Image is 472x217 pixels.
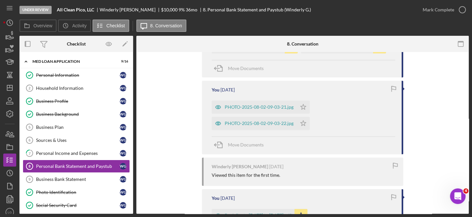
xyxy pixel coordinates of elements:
[120,150,126,156] div: W G
[23,134,130,147] a: 6Sources & UsesWG
[23,199,130,212] a: Social Security CardWG
[36,99,120,104] div: Business Profile
[36,203,120,208] div: Social Security Card
[120,189,126,196] div: W G
[117,60,128,63] div: 9 / 16
[23,160,130,173] a: 8Personal Bank Statement and PaystubWG
[120,85,126,91] div: W G
[136,20,186,32] button: 8. Conversation
[72,23,86,28] label: Activity
[287,41,318,47] div: 8. Conversation
[29,164,31,168] tspan: 8
[23,147,130,160] a: 7Personal Income and ExpensesWG
[36,138,120,143] div: Sources & Uses
[220,87,235,92] time: 2025-08-12 20:08
[120,98,126,104] div: W G
[29,86,31,90] tspan: 2
[450,188,466,204] iframe: Intercom live chat
[220,196,235,201] time: 2025-07-27 16:39
[23,173,130,186] a: 9Business Bank StatementWG
[32,60,112,63] div: MED Loan Application
[120,111,126,117] div: W G
[36,177,120,182] div: Business Bank Statement
[106,23,125,28] label: Checklist
[186,7,197,12] div: 36 mo
[120,137,126,143] div: W G
[212,137,270,153] button: Move Documents
[120,124,126,130] div: W G
[23,186,130,199] a: Photo IdentificationWG
[212,87,219,92] div: You
[150,23,182,28] label: 8. Conversation
[212,172,280,178] div: Viewed this item for the first time.
[212,60,270,76] button: Move Documents
[36,112,120,117] div: Business Background
[93,20,129,32] button: Checklist
[269,164,283,169] time: 2025-07-27 17:35
[161,7,178,12] span: $10,000
[120,202,126,209] div: W G
[36,164,120,169] div: Personal Bank Statement and Paystub
[225,104,293,110] div: PHOTO-2025-08-02-09-03-21.jpg
[23,108,130,121] a: Business BackgroundWG
[8,210,12,214] text: LG
[33,23,52,28] label: Overview
[58,20,91,32] button: Activity
[100,7,161,12] div: Winderly [PERSON_NAME]
[23,121,130,134] a: 5Business PlanWG
[120,163,126,170] div: W G
[57,7,94,12] b: All Clean Pico, LLC
[179,7,185,12] div: 9 %
[463,188,468,194] span: 4
[36,86,120,91] div: Household Information
[228,65,264,71] span: Move Documents
[19,6,52,14] div: Under Review
[19,20,56,32] button: Overview
[29,138,31,142] tspan: 6
[36,125,120,130] div: Business Plan
[36,73,120,78] div: Personal Information
[228,142,264,147] span: Move Documents
[416,3,469,16] button: Mark Complete
[23,82,130,95] a: 2Household InformationWG
[120,176,126,183] div: W G
[203,7,311,12] div: 8. Personal Bank Statement and Paystub (Winderly G.)
[225,121,293,126] div: PHOTO-2025-08-02-09-03-22.jpg
[212,117,310,130] button: PHOTO-2025-08-02-09-03-22.jpg
[36,151,120,156] div: Personal Income and Expenses
[23,95,130,108] a: Business ProfileWG
[212,164,268,169] div: Winderly [PERSON_NAME]
[29,125,31,129] tspan: 5
[212,196,219,201] div: You
[423,3,454,16] div: Mark Complete
[23,69,130,82] a: Personal InformationWG
[29,177,31,181] tspan: 9
[29,151,31,155] tspan: 7
[120,72,126,78] div: W G
[67,41,86,47] div: Checklist
[212,101,310,114] button: PHOTO-2025-08-02-09-03-21.jpg
[36,190,120,195] div: Photo Identification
